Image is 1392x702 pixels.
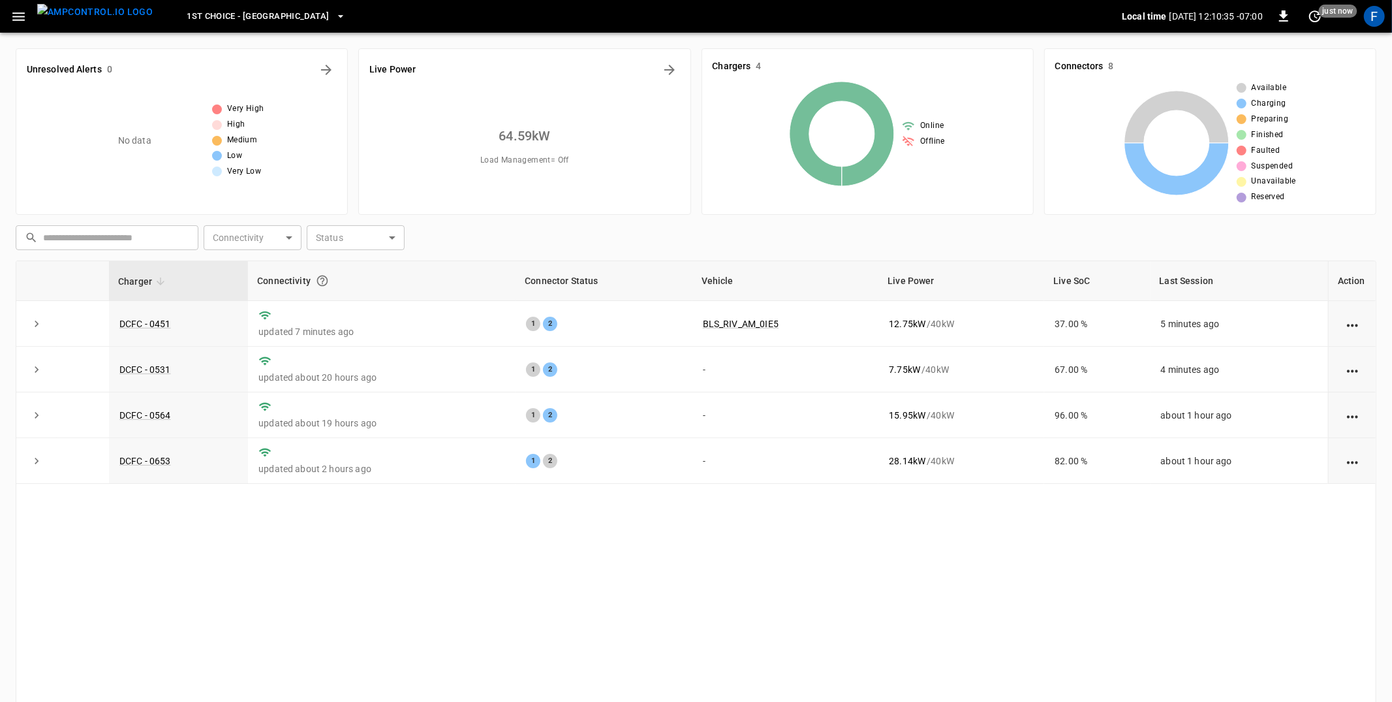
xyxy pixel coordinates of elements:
a: DCFC - 0564 [119,410,171,421]
td: - [692,347,879,392]
th: Connector Status [516,261,692,301]
p: 15.95 kW [889,409,925,422]
p: [DATE] 12:10:35 -07:00 [1169,10,1263,23]
h6: 0 [107,63,112,77]
span: Load Management = Off [480,154,569,167]
div: / 40 kW [889,363,1034,376]
th: Live Power [878,261,1044,301]
p: No data [118,134,151,148]
div: / 40 kW [889,317,1034,330]
button: expand row [27,360,46,379]
button: expand row [27,406,46,425]
div: 1 [526,408,540,423]
span: just now [1319,5,1357,18]
p: updated about 20 hours ago [258,371,505,384]
span: Unavailable [1252,175,1296,188]
p: updated about 2 hours ago [258,462,505,475]
h6: Live Power [369,63,416,77]
h6: Chargers [713,59,751,74]
button: expand row [27,314,46,334]
div: / 40 kW [889,455,1034,468]
button: 1st Choice - [GEOGRAPHIC_DATA] [181,4,351,29]
div: action cell options [1344,455,1361,468]
div: 2 [543,362,557,377]
td: 96.00 % [1044,392,1150,438]
span: Offline [920,135,945,148]
span: Reserved [1252,191,1285,204]
button: Connection between the charger and our software. [311,269,334,293]
button: set refresh interval [1305,6,1325,27]
p: updated about 19 hours ago [258,417,505,430]
button: Energy Overview [659,59,680,80]
span: Charger [118,274,169,289]
th: Vehicle [692,261,879,301]
a: BLS_RIV_AM_0IE5 [703,319,779,329]
h6: 8 [1109,59,1114,74]
th: Live SoC [1044,261,1150,301]
h6: Unresolved Alerts [27,63,102,77]
div: 2 [543,408,557,423]
th: Action [1328,261,1376,301]
div: profile-icon [1364,6,1385,27]
span: Available [1252,82,1287,95]
td: 67.00 % [1044,347,1150,392]
span: Finished [1252,129,1284,142]
p: updated 7 minutes ago [258,325,505,338]
td: 5 minutes ago [1151,301,1328,347]
span: Online [920,120,944,133]
div: / 40 kW [889,409,1034,422]
th: Last Session [1151,261,1328,301]
span: Suspended [1252,160,1293,173]
span: Faulted [1252,144,1280,157]
div: 2 [543,317,557,331]
p: Local time [1122,10,1167,23]
span: Charging [1252,97,1286,110]
div: 1 [526,362,540,377]
div: 1 [526,317,540,331]
span: Medium [227,134,257,147]
button: All Alerts [316,59,337,80]
td: about 1 hour ago [1151,438,1328,484]
span: Very Low [227,165,261,178]
div: action cell options [1344,363,1361,376]
a: DCFC - 0531 [119,364,171,375]
h6: 4 [756,59,761,74]
span: 1st Choice - [GEOGRAPHIC_DATA] [187,9,329,24]
div: 2 [543,454,557,468]
p: 28.14 kW [889,455,925,468]
span: Low [227,150,242,163]
td: 4 minutes ago [1151,347,1328,392]
span: Very High [227,103,264,116]
td: 37.00 % [1044,301,1150,347]
div: Connectivity [257,269,506,293]
div: action cell options [1344,317,1361,330]
span: Preparing [1252,113,1289,126]
div: 1 [526,454,540,468]
a: DCFC - 0653 [119,456,171,466]
p: 7.75 kW [889,363,920,376]
span: High [227,118,245,131]
img: ampcontrol.io logo [37,4,153,20]
td: - [692,438,879,484]
a: DCFC - 0451 [119,319,171,329]
td: about 1 hour ago [1151,392,1328,438]
div: action cell options [1344,409,1361,422]
h6: Connectors [1055,59,1104,74]
button: expand row [27,451,46,471]
td: - [692,392,879,438]
td: 82.00 % [1044,438,1150,484]
h6: 64.59 kW [499,125,550,146]
p: 12.75 kW [889,317,925,330]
